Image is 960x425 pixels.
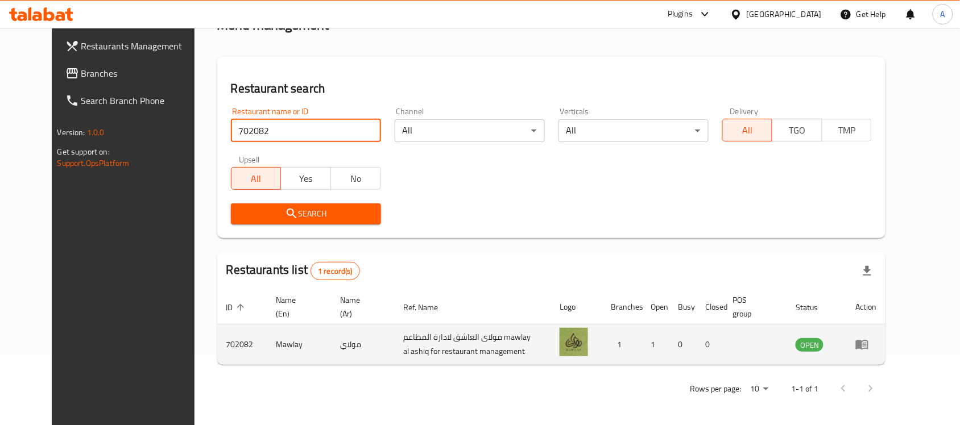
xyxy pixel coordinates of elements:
[846,290,885,324] th: Action
[642,324,669,365] td: 1
[642,290,669,324] th: Open
[240,207,372,221] span: Search
[236,170,277,187] span: All
[796,301,833,314] span: Status
[226,261,360,280] h2: Restaurants list
[730,107,759,115] label: Delivery
[690,382,741,396] p: Rows per page:
[217,290,886,365] table: enhanced table
[56,60,212,87] a: Branches
[668,7,693,21] div: Plugins
[696,290,723,324] th: Closed
[81,39,203,53] span: Restaurants Management
[777,122,818,139] span: TGO
[81,66,203,80] span: Branches
[696,324,723,365] td: 0
[330,167,381,190] button: No
[395,119,545,142] div: All
[336,170,376,187] span: No
[722,119,773,141] button: All
[551,290,602,324] th: Logo
[311,266,359,277] span: 1 record(s)
[276,293,318,320] span: Name (En)
[231,203,381,224] button: Search
[226,301,248,314] span: ID
[796,339,824,352] span: OPEN
[404,301,453,314] span: Ref. Name
[791,382,818,396] p: 1-1 of 1
[747,8,822,20] div: [GEOGRAPHIC_DATA]
[827,122,868,139] span: TMP
[602,324,642,365] td: 1
[733,293,773,320] span: POS group
[56,32,212,60] a: Restaurants Management
[331,324,394,365] td: مولاي
[87,125,105,140] span: 1.0.0
[267,324,332,365] td: Mawlay
[854,257,881,285] div: Export file
[231,119,381,142] input: Search for restaurant name or ID..
[560,328,588,356] img: Mawlay
[56,87,212,114] a: Search Branch Phone
[57,125,85,140] span: Version:
[340,293,380,320] span: Name (Ar)
[285,170,326,187] span: Yes
[311,262,360,280] div: Total records count
[280,167,331,190] button: Yes
[217,324,267,365] td: 702082
[239,156,260,164] label: Upsell
[57,144,110,159] span: Get support on:
[81,94,203,107] span: Search Branch Phone
[669,324,696,365] td: 0
[57,156,130,170] a: Support.OpsPlatform
[231,80,872,97] h2: Restaurant search
[217,16,329,34] h2: Menu management
[602,290,642,324] th: Branches
[772,119,822,141] button: TGO
[855,338,876,351] div: Menu
[746,381,773,398] div: Rows per page:
[558,119,709,142] div: All
[669,290,696,324] th: Busy
[796,338,824,352] div: OPEN
[941,8,945,20] span: A
[727,122,768,139] span: All
[822,119,872,141] button: TMP
[395,324,551,365] td: مولاى العاشق لادارة المطاعم mawlay al ashiq for restaurant management
[231,167,282,190] button: All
